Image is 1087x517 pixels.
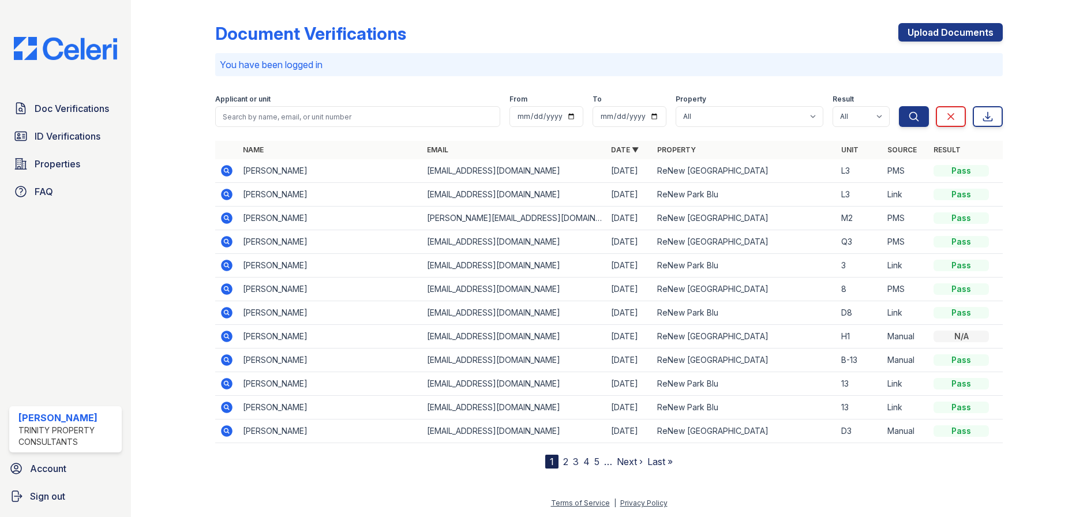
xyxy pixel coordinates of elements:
[934,425,989,437] div: Pass
[676,95,706,104] label: Property
[606,207,653,230] td: [DATE]
[545,455,559,469] div: 1
[934,189,989,200] div: Pass
[611,145,639,154] a: Date ▼
[5,457,126,480] a: Account
[883,419,929,443] td: Manual
[653,325,837,349] td: ReNew [GEOGRAPHIC_DATA]
[883,207,929,230] td: PMS
[837,419,883,443] td: D3
[837,372,883,396] td: 13
[883,183,929,207] td: Link
[427,145,448,154] a: Email
[653,183,837,207] td: ReNew Park Blu
[653,207,837,230] td: ReNew [GEOGRAPHIC_DATA]
[837,230,883,254] td: Q3
[220,58,998,72] p: You have been logged in
[238,301,422,325] td: [PERSON_NAME]
[5,485,126,508] button: Sign out
[606,396,653,419] td: [DATE]
[934,331,989,342] div: N/A
[422,419,606,443] td: [EMAIL_ADDRESS][DOMAIN_NAME]
[9,97,122,120] a: Doc Verifications
[934,260,989,271] div: Pass
[606,349,653,372] td: [DATE]
[551,499,610,507] a: Terms of Service
[422,207,606,230] td: [PERSON_NAME][EMAIL_ADDRESS][DOMAIN_NAME]
[422,278,606,301] td: [EMAIL_ADDRESS][DOMAIN_NAME]
[422,349,606,372] td: [EMAIL_ADDRESS][DOMAIN_NAME]
[238,325,422,349] td: [PERSON_NAME]
[837,278,883,301] td: 8
[422,183,606,207] td: [EMAIL_ADDRESS][DOMAIN_NAME]
[934,165,989,177] div: Pass
[238,159,422,183] td: [PERSON_NAME]
[883,159,929,183] td: PMS
[422,159,606,183] td: [EMAIL_ADDRESS][DOMAIN_NAME]
[837,325,883,349] td: H1
[35,102,109,115] span: Doc Verifications
[215,106,500,127] input: Search by name, email, or unit number
[657,145,696,154] a: Property
[238,396,422,419] td: [PERSON_NAME]
[647,456,673,467] a: Last »
[30,462,66,475] span: Account
[934,307,989,319] div: Pass
[9,152,122,175] a: Properties
[606,278,653,301] td: [DATE]
[583,456,590,467] a: 4
[606,301,653,325] td: [DATE]
[653,254,837,278] td: ReNew Park Blu
[833,95,854,104] label: Result
[238,372,422,396] td: [PERSON_NAME]
[563,456,568,467] a: 2
[934,402,989,413] div: Pass
[883,325,929,349] td: Manual
[653,278,837,301] td: ReNew [GEOGRAPHIC_DATA]
[35,185,53,198] span: FAQ
[883,230,929,254] td: PMS
[883,396,929,419] td: Link
[614,499,616,507] div: |
[653,230,837,254] td: ReNew [GEOGRAPHIC_DATA]
[606,183,653,207] td: [DATE]
[35,129,100,143] span: ID Verifications
[837,301,883,325] td: D8
[620,499,668,507] a: Privacy Policy
[606,254,653,278] td: [DATE]
[238,254,422,278] td: [PERSON_NAME]
[18,425,117,448] div: Trinity Property Consultants
[653,372,837,396] td: ReNew Park Blu
[215,95,271,104] label: Applicant or unit
[5,37,126,60] img: CE_Logo_Blue-a8612792a0a2168367f1c8372b55b34899dd931a85d93a1a3d3e32e68fde9ad4.png
[883,278,929,301] td: PMS
[934,212,989,224] div: Pass
[238,183,422,207] td: [PERSON_NAME]
[837,159,883,183] td: L3
[422,325,606,349] td: [EMAIL_ADDRESS][DOMAIN_NAME]
[573,456,579,467] a: 3
[934,283,989,295] div: Pass
[837,207,883,230] td: M2
[422,301,606,325] td: [EMAIL_ADDRESS][DOMAIN_NAME]
[238,207,422,230] td: [PERSON_NAME]
[837,349,883,372] td: B-13
[606,325,653,349] td: [DATE]
[18,411,117,425] div: [PERSON_NAME]
[934,236,989,248] div: Pass
[593,95,602,104] label: To
[238,419,422,443] td: [PERSON_NAME]
[653,419,837,443] td: ReNew [GEOGRAPHIC_DATA]
[653,301,837,325] td: ReNew Park Blu
[653,349,837,372] td: ReNew [GEOGRAPHIC_DATA]
[238,278,422,301] td: [PERSON_NAME]
[887,145,917,154] a: Source
[837,183,883,207] td: L3
[653,159,837,183] td: ReNew [GEOGRAPHIC_DATA]
[35,157,80,171] span: Properties
[883,349,929,372] td: Manual
[883,254,929,278] td: Link
[837,396,883,419] td: 13
[653,396,837,419] td: ReNew Park Blu
[238,349,422,372] td: [PERSON_NAME]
